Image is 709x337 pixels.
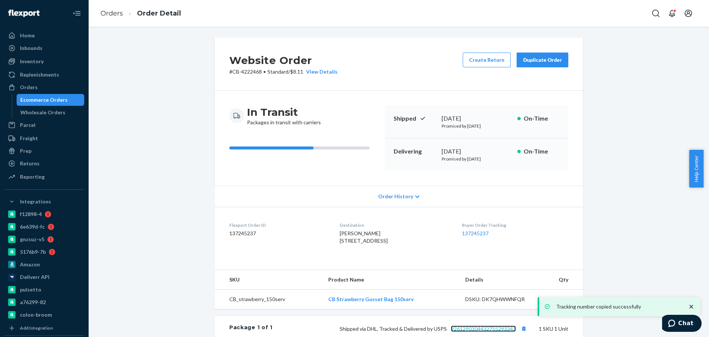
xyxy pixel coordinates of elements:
[20,198,51,205] div: Integrations
[20,210,42,218] div: f12898-4
[20,173,45,181] div: Reporting
[4,171,84,183] a: Reporting
[524,147,559,156] p: On-Time
[303,68,338,75] button: View Details
[20,44,42,52] div: Inbounds
[4,233,84,245] a: gnzsuz-v5
[20,71,59,78] div: Replenishments
[340,230,388,244] span: [PERSON_NAME] [STREET_ADDRESS]
[20,121,35,129] div: Parcel
[688,303,695,310] svg: close toast
[328,296,414,302] a: CB Strawberry Gusset Bag 150serv
[4,69,84,81] a: Replenishments
[17,107,85,118] a: Wholesale Orders
[524,114,559,123] p: On-Time
[4,145,84,157] a: Prep
[340,326,528,332] span: Shipped via DHL, Tracked & Delivered by USPS
[20,299,46,306] div: a76299-82
[137,9,181,17] a: Order Detail
[20,32,35,39] div: Home
[100,9,123,17] a: Orders
[4,246,84,258] a: 5176b9-7b
[229,53,338,68] h2: Website Order
[689,150,703,188] button: Help Center
[442,147,511,156] div: [DATE]
[4,259,84,270] a: Amazon
[20,273,49,281] div: Deliverr API
[20,58,44,65] div: Inventory
[69,6,84,21] button: Close Navigation
[451,326,516,332] a: 9261290304432755293343
[465,296,535,303] div: DSKU: DK7QHWWNFQR
[20,135,38,142] div: Freight
[247,105,321,126] div: Packages in transit with carriers
[4,309,84,321] a: colon-broom
[273,324,568,333] div: 1 SKU 1 Unit
[4,284,84,296] a: pulsetto
[4,81,84,93] a: Orders
[394,114,436,123] p: Shipped
[263,68,266,75] span: •
[556,303,680,310] p: Tracking number copied successfully
[517,53,568,67] button: Duplicate Order
[662,315,702,333] iframe: Opens a widget where you can chat to one of our agents
[20,84,38,91] div: Orders
[519,324,528,333] button: Copy tracking number
[20,325,53,331] div: Add Integration
[20,248,46,256] div: 5176b9-7b
[20,223,45,230] div: 6e639d-fc
[462,230,489,236] a: 137245237
[340,222,450,228] dt: Destination
[4,55,84,67] a: Inventory
[20,286,41,293] div: pulsetto
[540,290,583,309] td: 1
[4,221,84,233] a: 6e639d-fc
[459,270,541,290] th: Details
[681,6,696,21] button: Open account menu
[322,270,459,290] th: Product Name
[4,30,84,41] a: Home
[20,96,68,104] div: Ecommerce Orders
[4,119,84,131] a: Parcel
[665,6,679,21] button: Open notifications
[247,105,321,119] h3: In Transit
[267,68,288,75] span: Standard
[20,236,44,243] div: gnzsuz-v5
[463,53,511,67] button: Create Return
[462,222,568,228] dt: Buyer Order Tracking
[4,208,84,220] a: f12898-4
[20,261,40,268] div: Amazon
[378,193,413,200] span: Order History
[394,147,436,156] p: Delivering
[20,147,31,155] div: Prep
[4,296,84,308] a: a76299-82
[229,222,328,228] dt: Flexport Order ID
[442,156,511,162] p: Promised by [DATE]
[215,290,322,309] td: CB_strawberry_150serv
[523,56,562,64] div: Duplicate Order
[4,42,84,54] a: Inbounds
[95,3,187,24] ol: breadcrumbs
[4,271,84,283] a: Deliverr API
[442,114,511,123] div: [DATE]
[648,6,663,21] button: Open Search Box
[229,68,338,75] p: # CB-4222468 / $8.11
[4,196,84,208] button: Integrations
[4,324,84,333] a: Add Integration
[215,270,322,290] th: SKU
[17,94,85,106] a: Ecommerce Orders
[8,10,40,17] img: Flexport logo
[229,324,273,333] div: Package 1 of 1
[540,270,583,290] th: Qty
[229,230,328,237] dd: 137245237
[20,109,65,116] div: Wholesale Orders
[20,311,52,319] div: colon-broom
[4,132,84,144] a: Freight
[442,123,511,129] p: Promised by [DATE]
[4,158,84,169] a: Returns
[20,160,40,167] div: Returns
